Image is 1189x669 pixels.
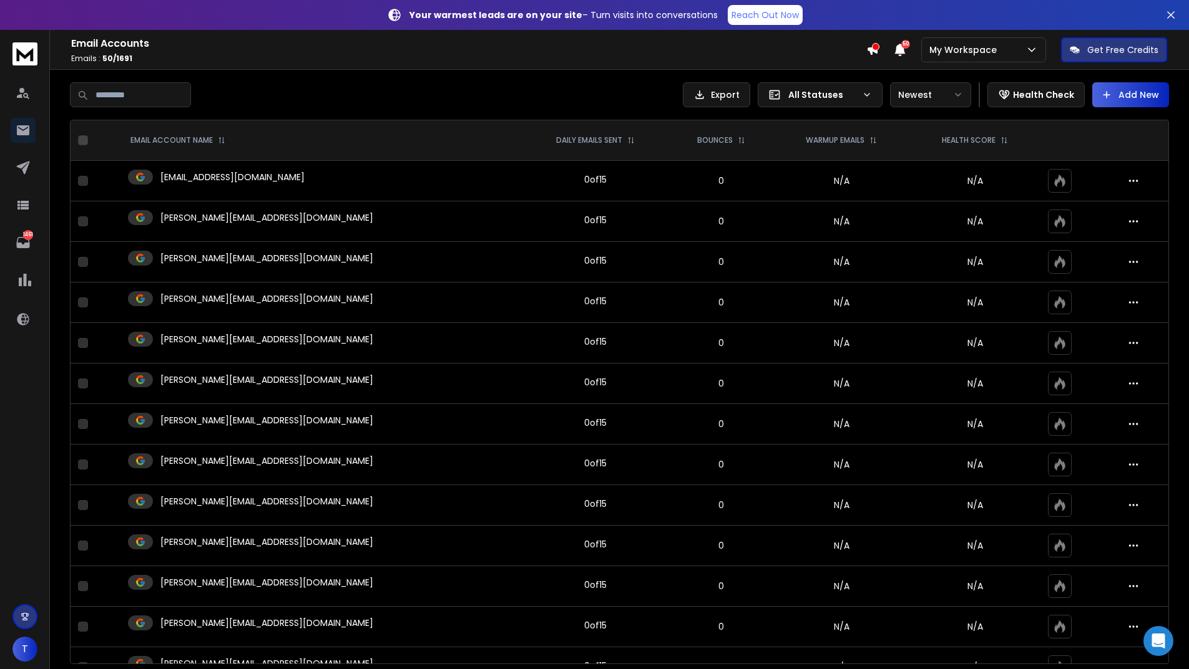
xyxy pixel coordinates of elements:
[773,323,910,363] td: N/A
[584,254,607,267] div: 0 of 15
[677,620,765,633] p: 0
[677,175,765,187] p: 0
[160,292,373,305] p: [PERSON_NAME][EMAIL_ADDRESS][DOMAIN_NAME]
[1061,37,1167,62] button: Get Free Credits
[11,230,36,255] a: 1461
[160,171,305,183] p: [EMAIL_ADDRESS][DOMAIN_NAME]
[929,44,1002,56] p: My Workspace
[1092,82,1169,107] button: Add New
[677,296,765,309] p: 0
[584,376,607,388] div: 0 of 15
[773,201,910,242] td: N/A
[773,566,910,607] td: N/A
[160,211,373,224] p: [PERSON_NAME][EMAIL_ADDRESS][DOMAIN_NAME]
[23,230,33,240] p: 1461
[556,135,622,145] p: DAILY EMAILS SENT
[160,455,373,467] p: [PERSON_NAME][EMAIL_ADDRESS][DOMAIN_NAME]
[917,296,1032,309] p: N/A
[773,282,910,323] td: N/A
[890,82,971,107] button: Newest
[71,36,866,51] h1: Email Accounts
[160,333,373,345] p: [PERSON_NAME][EMAIL_ADDRESS][DOMAIN_NAME]
[917,539,1032,552] p: N/A
[806,135,864,145] p: WARMUP EMAILS
[677,458,765,471] p: 0
[677,377,765,390] p: 0
[917,256,1032,268] p: N/A
[773,445,910,485] td: N/A
[773,363,910,404] td: N/A
[584,498,607,510] div: 0 of 15
[584,457,607,469] div: 0 of 15
[677,499,765,511] p: 0
[677,215,765,228] p: 0
[584,173,607,186] div: 0 of 15
[1143,626,1173,656] div: Open Intercom Messenger
[1013,89,1074,101] p: Health Check
[917,458,1032,471] p: N/A
[71,54,866,64] p: Emails :
[917,499,1032,511] p: N/A
[677,337,765,349] p: 0
[1087,44,1158,56] p: Get Free Credits
[773,607,910,647] td: N/A
[677,539,765,552] p: 0
[917,580,1032,592] p: N/A
[917,215,1032,228] p: N/A
[917,377,1032,390] p: N/A
[160,536,373,548] p: [PERSON_NAME][EMAIL_ADDRESS][DOMAIN_NAME]
[732,9,799,21] p: Reach Out Now
[160,495,373,508] p: [PERSON_NAME][EMAIL_ADDRESS][DOMAIN_NAME]
[942,135,996,145] p: HEALTH SCORE
[697,135,733,145] p: BOUNCES
[728,5,803,25] a: Reach Out Now
[584,214,607,226] div: 0 of 15
[773,404,910,445] td: N/A
[677,418,765,430] p: 0
[677,580,765,592] p: 0
[901,40,910,49] span: 50
[917,418,1032,430] p: N/A
[12,637,37,662] button: T
[773,485,910,526] td: N/A
[584,416,607,429] div: 0 of 15
[160,576,373,589] p: [PERSON_NAME][EMAIL_ADDRESS][DOMAIN_NAME]
[773,242,910,282] td: N/A
[917,620,1032,633] p: N/A
[160,414,373,426] p: [PERSON_NAME][EMAIL_ADDRESS][DOMAIN_NAME]
[683,82,750,107] button: Export
[584,295,607,307] div: 0 of 15
[130,135,225,145] div: EMAIL ACCOUNT NAME
[584,538,607,551] div: 0 of 15
[160,617,373,629] p: [PERSON_NAME][EMAIL_ADDRESS][DOMAIN_NAME]
[773,526,910,566] td: N/A
[788,89,857,101] p: All Statuses
[677,256,765,268] p: 0
[773,161,910,201] td: N/A
[584,579,607,591] div: 0 of 15
[160,373,373,386] p: [PERSON_NAME][EMAIL_ADDRESS][DOMAIN_NAME]
[917,175,1032,187] p: N/A
[917,337,1032,349] p: N/A
[160,252,373,264] p: [PERSON_NAME][EMAIL_ADDRESS][DOMAIN_NAME]
[409,9,718,21] p: – Turn visits into conversations
[987,82,1085,107] button: Health Check
[409,9,582,21] strong: Your warmest leads are on your site
[102,53,132,64] span: 50 / 1691
[584,619,607,632] div: 0 of 15
[12,42,37,65] img: logo
[584,335,607,348] div: 0 of 15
